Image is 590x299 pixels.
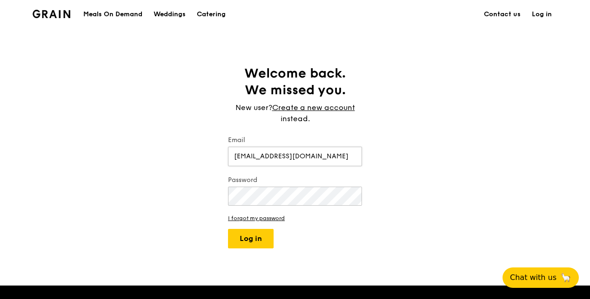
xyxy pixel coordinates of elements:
[154,0,186,28] div: Weddings
[235,103,272,112] span: New user?
[281,114,310,123] span: instead.
[503,267,579,288] button: Chat with us🦙
[228,65,362,98] h1: Welcome back. We missed you.
[228,175,362,185] label: Password
[197,0,226,28] div: Catering
[228,215,362,221] a: I forgot my password
[83,0,142,28] div: Meals On Demand
[228,229,274,248] button: Log in
[560,272,571,283] span: 🦙
[478,0,526,28] a: Contact us
[526,0,557,28] a: Log in
[148,0,191,28] a: Weddings
[272,102,355,113] a: Create a new account
[228,136,362,145] label: Email
[191,0,231,28] a: Catering
[510,272,556,283] span: Chat with us
[33,10,70,18] img: Grain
